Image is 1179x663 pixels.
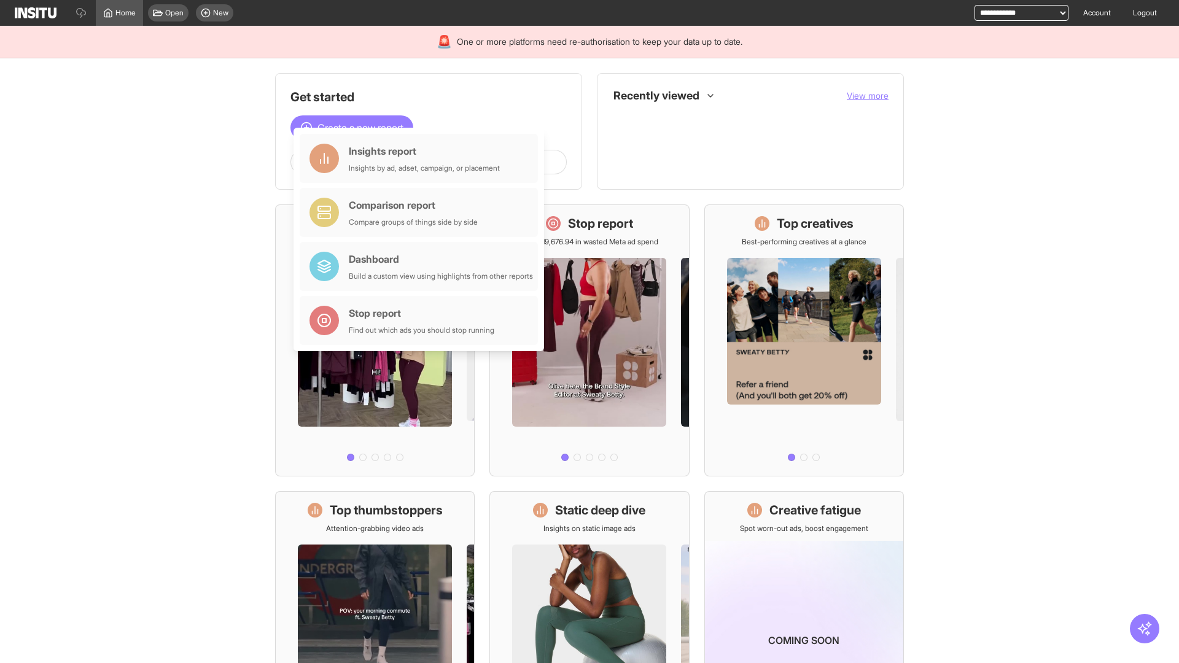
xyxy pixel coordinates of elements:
a: Stop reportSave £19,676.94 in wasted Meta ad spend [489,204,689,476]
p: Attention-grabbing video ads [326,524,424,533]
div: Find out which ads you should stop running [349,325,494,335]
span: Create a new report [317,120,403,135]
div: Dashboard [349,252,533,266]
img: Logo [15,7,56,18]
div: Comparison report [349,198,478,212]
a: What's live nowSee all active ads instantly [275,204,475,476]
div: 🚨 [437,33,452,50]
div: Stop report [349,306,494,320]
h1: Get started [290,88,567,106]
span: New [213,8,228,18]
span: Open [165,8,184,18]
div: Build a custom view using highlights from other reports [349,271,533,281]
div: Compare groups of things side by side [349,217,478,227]
span: One or more platforms need re-authorisation to keep your data up to date. [457,36,742,48]
h1: Static deep dive [555,502,645,519]
button: Create a new report [290,115,413,140]
span: View more [847,90,889,101]
p: Save £19,676.94 in wasted Meta ad spend [520,237,658,247]
h1: Top creatives [777,215,854,232]
button: View more [847,90,889,102]
a: Top creativesBest-performing creatives at a glance [704,204,904,476]
p: Insights on static image ads [543,524,636,533]
p: Best-performing creatives at a glance [742,237,866,247]
div: Insights report [349,144,500,158]
h1: Stop report [568,215,633,232]
div: Insights by ad, adset, campaign, or placement [349,163,500,173]
span: Home [115,8,136,18]
h1: Top thumbstoppers [330,502,443,519]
